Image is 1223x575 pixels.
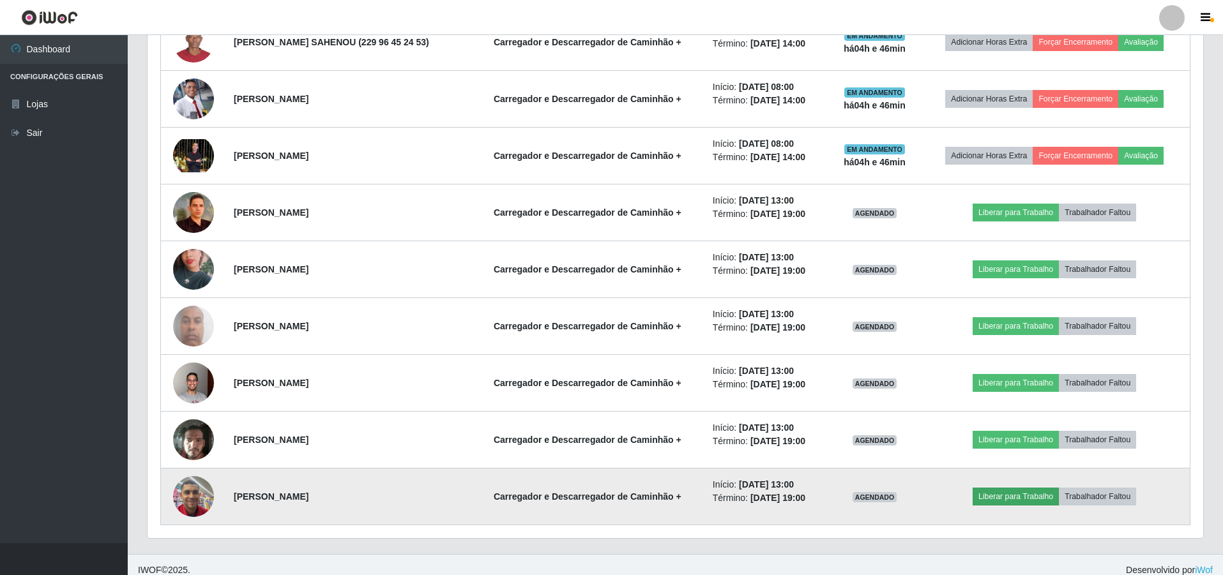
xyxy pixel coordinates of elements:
[853,435,897,445] span: AGENDADO
[234,435,308,445] strong: [PERSON_NAME]
[853,265,897,275] span: AGENDADO
[494,378,681,388] strong: Carregador e Descarregador de Caminhão +
[234,491,308,502] strong: [PERSON_NAME]
[494,94,681,104] strong: Carregador e Descarregador de Caminhão +
[234,264,308,274] strong: [PERSON_NAME]
[1033,147,1118,165] button: Forçar Encerramento
[973,204,1059,221] button: Liberar para Trabalho
[1059,431,1136,449] button: Trabalhador Faltou
[739,309,794,319] time: [DATE] 13:00
[713,308,823,321] li: Início:
[138,565,162,575] span: IWOF
[21,10,78,26] img: CoreUI Logo
[739,252,794,262] time: [DATE] 13:00
[713,421,823,435] li: Início:
[713,378,823,391] li: Término:
[750,436,805,446] time: [DATE] 19:00
[1118,90,1164,108] button: Avaliação
[713,364,823,378] li: Início:
[945,33,1033,51] button: Adicionar Horas Extra
[173,139,214,172] img: 1750982102846.jpeg
[853,378,897,389] span: AGENDADO
[973,374,1059,392] button: Liberar para Trabalho
[853,492,897,502] span: AGENDADO
[1033,33,1118,51] button: Forçar Encerramento
[173,299,214,353] img: 1755042755661.jpeg
[750,95,805,105] time: [DATE] 14:00
[750,38,805,49] time: [DATE] 14:00
[750,209,805,219] time: [DATE] 19:00
[973,317,1059,335] button: Liberar para Trabalho
[853,208,897,218] span: AGENDADO
[713,251,823,264] li: Início:
[739,479,794,489] time: [DATE] 13:00
[750,265,805,276] time: [DATE] 19:00
[750,493,805,503] time: [DATE] 19:00
[494,491,681,502] strong: Carregador e Descarregador de Caminhão +
[234,378,308,388] strong: [PERSON_NAME]
[844,100,906,110] strong: há 04 h e 46 min
[973,431,1059,449] button: Liberar para Trabalho
[750,322,805,332] time: [DATE] 19:00
[713,151,823,164] li: Término:
[739,422,794,433] time: [DATE] 13:00
[713,491,823,505] li: Término:
[494,321,681,331] strong: Carregador e Descarregador de Caminhão +
[1059,260,1136,278] button: Trabalhador Faltou
[713,137,823,151] li: Início:
[713,321,823,334] li: Término:
[713,37,823,50] li: Término:
[234,321,308,331] strong: [PERSON_NAME]
[1059,374,1136,392] button: Trabalhador Faltou
[945,90,1033,108] button: Adicionar Horas Extra
[713,435,823,448] li: Término:
[844,157,906,167] strong: há 04 h e 46 min
[173,192,214,233] img: 1744037163633.jpeg
[1033,90,1118,108] button: Forçar Encerramento
[844,43,906,54] strong: há 04 h e 46 min
[750,379,805,389] time: [DATE] 19:00
[713,478,823,491] li: Início:
[739,82,794,92] time: [DATE] 08:00
[173,233,214,306] img: 1753373599066.jpeg
[234,207,308,218] strong: [PERSON_NAME]
[173,412,214,467] img: 1751312410869.jpeg
[713,80,823,94] li: Início:
[173,22,214,63] img: 1751668430791.jpeg
[853,322,897,332] span: AGENDADO
[494,37,681,47] strong: Carregador e Descarregador de Caminhão +
[234,94,308,104] strong: [PERSON_NAME]
[844,31,905,41] span: EM ANDAMENTO
[844,87,905,98] span: EM ANDAMENTO
[494,264,681,274] strong: Carregador e Descarregador de Caminhão +
[1059,317,1136,335] button: Trabalhador Faltou
[713,94,823,107] li: Término:
[173,78,214,119] img: 1749550757636.jpeg
[173,469,214,523] img: 1752676731308.jpeg
[739,138,794,149] time: [DATE] 08:00
[173,355,214,410] img: 1755463879976.jpeg
[1118,33,1164,51] button: Avaliação
[494,151,681,161] strong: Carregador e Descarregador de Caminhão +
[234,151,308,161] strong: [PERSON_NAME]
[739,366,794,376] time: [DATE] 13:00
[494,207,681,218] strong: Carregador e Descarregador de Caminhão +
[750,152,805,162] time: [DATE] 14:00
[1059,204,1136,221] button: Trabalhador Faltou
[713,194,823,207] li: Início:
[713,207,823,221] li: Término:
[945,147,1033,165] button: Adicionar Horas Extra
[234,37,429,47] strong: [PERSON_NAME] SAHENOU (229 96 45 24 53)
[739,195,794,205] time: [DATE] 13:00
[494,435,681,445] strong: Carregador e Descarregador de Caminhão +
[1059,488,1136,505] button: Trabalhador Faltou
[973,260,1059,278] button: Liberar para Trabalho
[1195,565,1213,575] a: iWof
[1118,147,1164,165] button: Avaliação
[713,264,823,278] li: Término:
[973,488,1059,505] button: Liberar para Trabalho
[844,144,905,154] span: EM ANDAMENTO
